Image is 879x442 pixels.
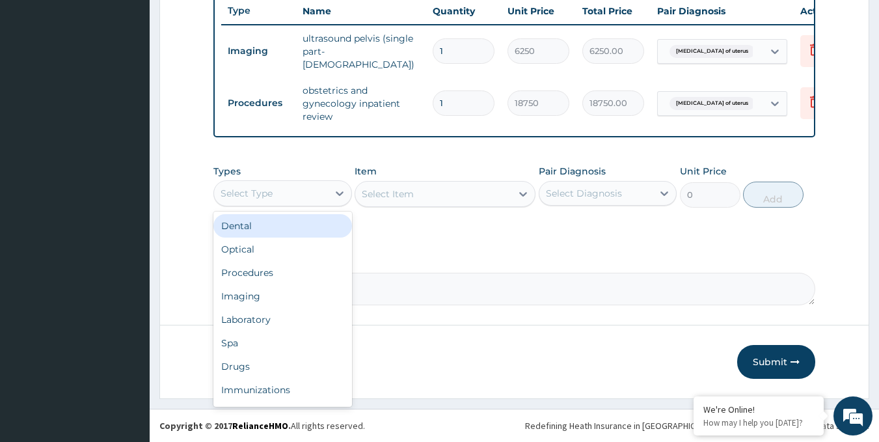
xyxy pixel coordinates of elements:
[355,165,377,178] label: Item
[743,182,804,208] button: Add
[221,187,273,200] div: Select Type
[213,308,352,331] div: Laboratory
[669,45,755,58] span: [MEDICAL_DATA] of uterus
[680,165,727,178] label: Unit Price
[75,136,180,268] span: We're online!
[213,284,352,308] div: Imaging
[703,417,814,428] p: How may I help you today?
[221,39,296,63] td: Imaging
[213,402,352,425] div: Others
[213,214,352,238] div: Dental
[7,299,248,345] textarea: Type your message and hit 'Enter'
[221,91,296,115] td: Procedures
[546,187,622,200] div: Select Diagnosis
[159,420,291,432] strong: Copyright © 2017 .
[150,409,879,442] footer: All rights reserved.
[213,355,352,378] div: Drugs
[213,331,352,355] div: Spa
[213,238,352,261] div: Optical
[213,255,816,266] label: Comment
[669,97,755,110] span: [MEDICAL_DATA] of uterus
[232,420,288,432] a: RelianceHMO
[68,73,219,90] div: Chat with us now
[525,419,869,432] div: Redefining Heath Insurance in [GEOGRAPHIC_DATA] using Telemedicine and Data Science!
[213,261,352,284] div: Procedures
[539,165,606,178] label: Pair Diagnosis
[213,7,245,38] div: Minimize live chat window
[213,166,241,177] label: Types
[296,25,426,77] td: ultrasound pelvis (single part- [DEMOGRAPHIC_DATA])
[703,404,814,415] div: We're Online!
[24,65,53,98] img: d_794563401_company_1708531726252_794563401
[737,345,815,379] button: Submit
[213,378,352,402] div: Immunizations
[296,77,426,130] td: obstetrics and gynecology inpatient review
